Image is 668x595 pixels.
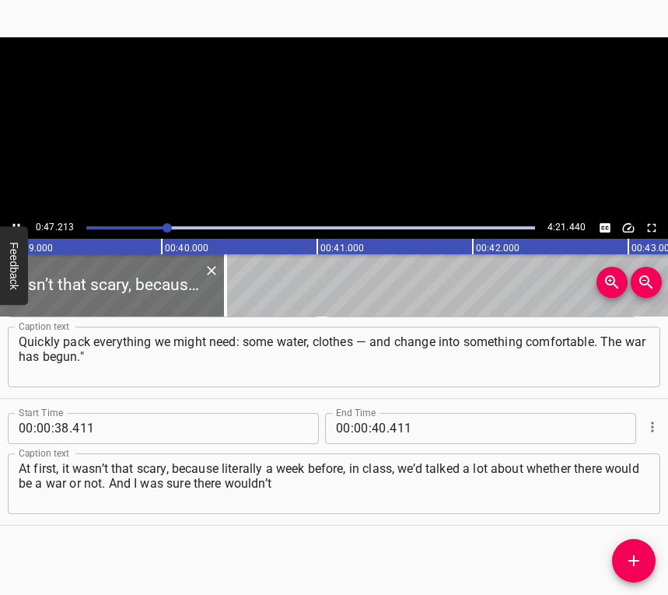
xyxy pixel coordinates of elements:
[642,218,662,238] button: Toggle fullscreen
[476,243,519,254] text: 00:42.000
[33,413,37,444] span: :
[201,261,222,281] button: Delete
[86,226,535,229] div: Play progress
[642,417,663,437] button: Cue Options
[201,261,219,281] div: Delete Cue
[54,413,69,444] input: 38
[36,222,74,233] span: 0:47.213
[19,413,33,444] input: 00
[9,243,53,254] text: 00:39.000
[618,218,638,238] button: Change Playback Speed
[631,267,662,298] button: Zoom Out
[165,243,208,254] text: 00:40.000
[547,222,586,233] span: 4:21.440
[51,413,54,444] span: :
[595,218,615,238] button: Toggle captions
[320,243,364,254] text: 00:41.000
[351,413,354,444] span: :
[6,218,26,238] button: Play/Pause
[19,334,649,379] textarea: Quickly pack everything we might need: some water, clothes — and change into something comfortabl...
[596,267,628,298] button: Zoom In
[19,461,649,506] textarea: At first, it wasn’t that scary, because literally a week before, in class, we’d talked a lot abou...
[369,413,372,444] span: :
[354,413,369,444] input: 00
[612,539,656,583] button: Add Cue
[642,407,660,447] div: Cue Options
[390,413,532,444] input: 411
[386,413,390,444] span: .
[336,413,351,444] input: 00
[69,413,72,444] span: .
[72,413,215,444] input: 411
[37,413,51,444] input: 00
[372,413,386,444] input: 40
